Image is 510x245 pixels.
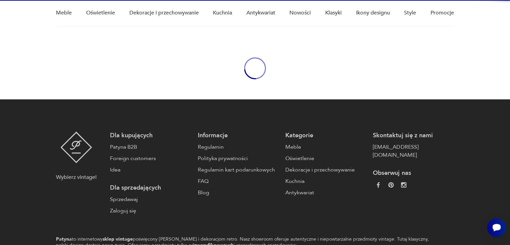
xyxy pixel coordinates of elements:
a: Regulamin [198,143,279,151]
strong: Patyna [56,236,72,242]
p: Informacje [198,132,279,140]
p: Dla kupujących [110,132,191,140]
p: Dla sprzedających [110,184,191,192]
a: FAQ [198,177,279,185]
a: Foreign customers [110,154,191,162]
a: [EMAIL_ADDRESS][DOMAIN_NAME] [373,143,454,159]
iframe: Smartsupp widget button [487,218,506,237]
a: Idea [110,166,191,174]
a: Meble [285,143,366,151]
a: Zaloguj się [110,207,191,215]
img: da9060093f698e4c3cedc1453eec5031.webp [376,182,381,188]
a: Sprzedawaj [110,195,191,203]
a: Dekoracje i przechowywanie [285,166,366,174]
a: Patyna B2B [110,143,191,151]
a: Oświetlenie [285,154,366,162]
p: Kategorie [285,132,366,140]
a: Antykwariat [285,189,366,197]
strong: sklep vintage [103,236,133,242]
a: Kuchnia [285,177,366,185]
p: Obserwuj nas [373,169,454,177]
p: Skontaktuj się z nami [373,132,454,140]
img: Patyna - sklep z meblami i dekoracjami vintage [60,132,92,163]
p: Wybierz vintage! [56,173,97,181]
img: c2fd9cf7f39615d9d6839a72ae8e59e5.webp [401,182,406,188]
a: Regulamin kart podarunkowych [198,166,279,174]
a: Blog [198,189,279,197]
a: Polityka prywatności [198,154,279,162]
img: 37d27d81a828e637adc9f9cb2e3d3a8a.webp [388,182,394,188]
